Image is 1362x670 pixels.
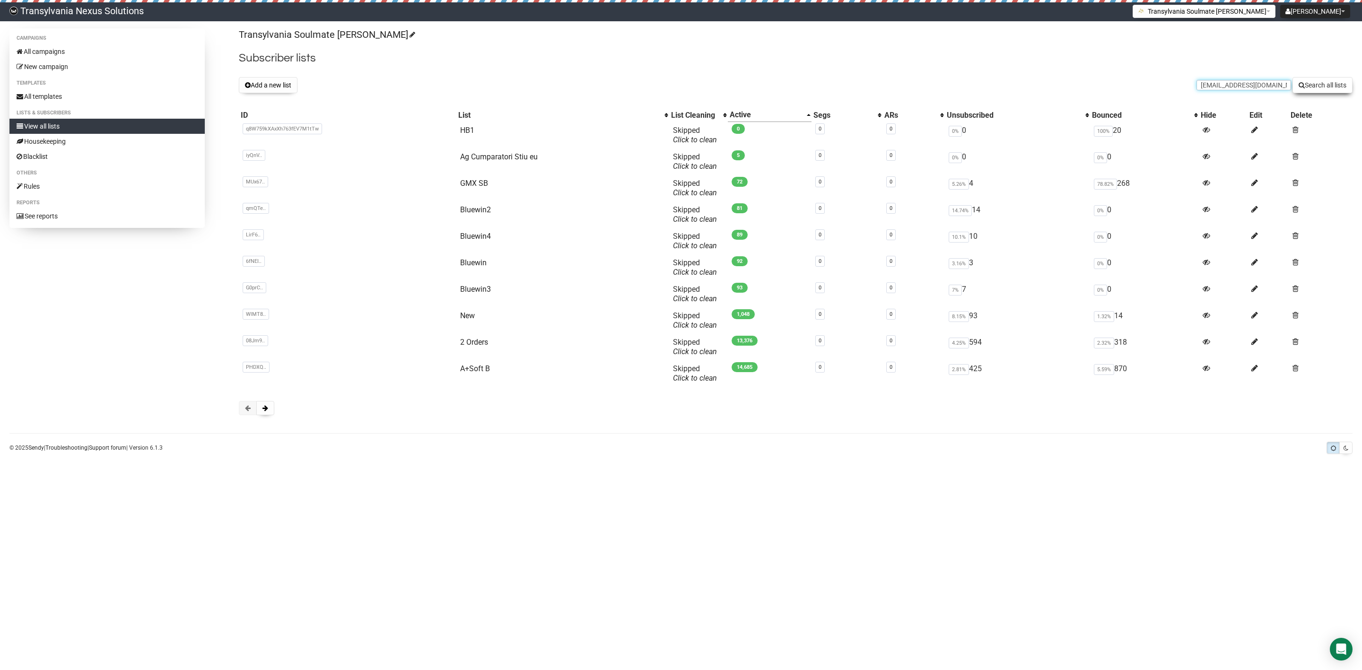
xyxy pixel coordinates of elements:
[243,150,265,161] span: iyQnV..
[1094,338,1114,348] span: 2.32%
[673,188,717,197] a: Click to clean
[819,179,821,185] a: 0
[243,309,269,320] span: WlMT8..
[1090,254,1199,281] td: 0
[673,311,717,330] span: Skipped
[819,126,821,132] a: 0
[819,232,821,238] a: 0
[460,205,491,214] a: Bluewin2
[949,152,962,163] span: 0%
[945,334,1090,360] td: 594
[812,108,882,122] th: Segs: No sort applied, activate to apply an ascending sort
[1138,7,1145,15] img: 1.png
[890,126,892,132] a: 0
[673,126,717,144] span: Skipped
[1090,175,1199,201] td: 268
[1201,111,1245,120] div: Hide
[1090,122,1199,148] td: 20
[460,258,487,267] a: Bluewin
[673,258,717,277] span: Skipped
[673,347,717,356] a: Click to clean
[9,33,205,44] li: Campaigns
[243,282,266,293] span: G0prC..
[949,258,969,269] span: 3.16%
[671,111,718,120] div: List Cleaning
[1090,108,1199,122] th: Bounced: No sort applied, activate to apply an ascending sort
[1094,126,1113,137] span: 100%
[243,123,322,134] span: q8W759kXAxXh763fEV7M1tTw
[1094,205,1107,216] span: 0%
[1090,307,1199,334] td: 14
[890,205,892,211] a: 0
[1090,334,1199,360] td: 318
[732,336,758,346] span: 13,376
[673,321,717,330] a: Click to clean
[460,311,475,320] a: New
[949,285,962,296] span: 7%
[9,134,205,149] a: Housekeeping
[673,338,717,356] span: Skipped
[890,311,892,317] a: 0
[673,179,717,197] span: Skipped
[669,108,728,122] th: List Cleaning: No sort applied, activate to apply an ascending sort
[458,111,660,120] div: List
[9,59,205,74] a: New campaign
[673,135,717,144] a: Click to clean
[241,111,454,120] div: ID
[882,108,945,122] th: ARs: No sort applied, activate to apply an ascending sort
[243,335,268,346] span: 08Jm9..
[673,232,717,250] span: Skipped
[243,362,270,373] span: PHDXQ..
[1289,108,1353,122] th: Delete: No sort applied, sorting is disabled
[949,232,969,243] span: 10.1%
[819,311,821,317] a: 0
[949,126,962,137] span: 0%
[819,152,821,158] a: 0
[9,179,205,194] a: Rules
[673,205,717,224] span: Skipped
[460,338,488,347] a: 2 Orders
[9,149,205,164] a: Blacklist
[732,362,758,372] span: 14,685
[945,360,1090,387] td: 425
[1094,152,1107,163] span: 0%
[9,89,205,104] a: All templates
[673,285,717,303] span: Skipped
[239,50,1353,67] h2: Subscriber lists
[1199,108,1247,122] th: Hide: No sort applied, sorting is disabled
[9,78,205,89] li: Templates
[945,108,1090,122] th: Unsubscribed: No sort applied, activate to apply an ascending sort
[819,205,821,211] a: 0
[819,338,821,344] a: 0
[89,444,126,451] a: Support forum
[732,150,745,160] span: 5
[819,285,821,291] a: 0
[239,29,414,40] a: Transylvania Soulmate [PERSON_NAME]
[890,285,892,291] a: 0
[1090,201,1199,228] td: 0
[947,111,1081,120] div: Unsubscribed
[732,203,748,213] span: 81
[732,283,748,293] span: 93
[1094,311,1114,322] span: 1.32%
[949,364,969,375] span: 2.81%
[1249,111,1287,120] div: Edit
[243,229,264,240] span: LirF6..
[9,119,205,134] a: View all lists
[949,338,969,348] span: 4.25%
[460,179,488,188] a: GMX SB
[813,111,873,120] div: Segs
[730,110,802,120] div: Active
[9,197,205,209] li: Reports
[1330,638,1353,661] div: Open Intercom Messenger
[1094,258,1107,269] span: 0%
[945,281,1090,307] td: 7
[732,256,748,266] span: 92
[1291,111,1351,120] div: Delete
[9,209,205,224] a: See reports
[890,258,892,264] a: 0
[1090,228,1199,254] td: 0
[673,152,717,171] span: Skipped
[9,167,205,179] li: Others
[673,374,717,383] a: Click to clean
